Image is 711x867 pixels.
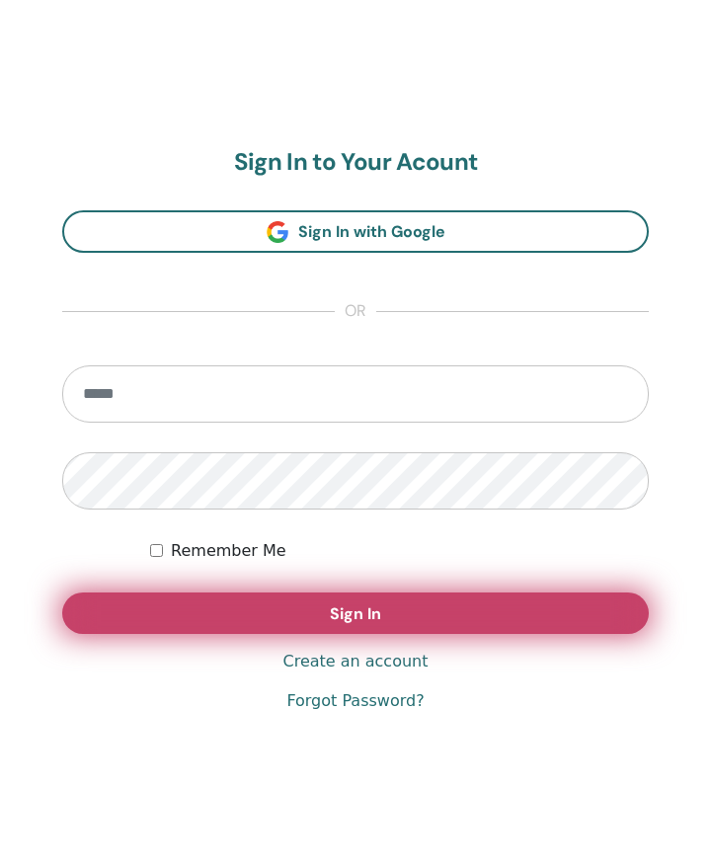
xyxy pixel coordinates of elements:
[150,539,649,563] div: Keep me authenticated indefinitely or until I manually logout
[171,539,286,563] label: Remember Me
[282,650,428,673] a: Create an account
[286,689,424,713] a: Forgot Password?
[298,221,445,242] span: Sign In with Google
[330,603,381,624] span: Sign In
[62,210,649,253] a: Sign In with Google
[62,592,649,634] button: Sign In
[335,300,376,324] span: or
[62,148,649,177] h2: Sign In to Your Acount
